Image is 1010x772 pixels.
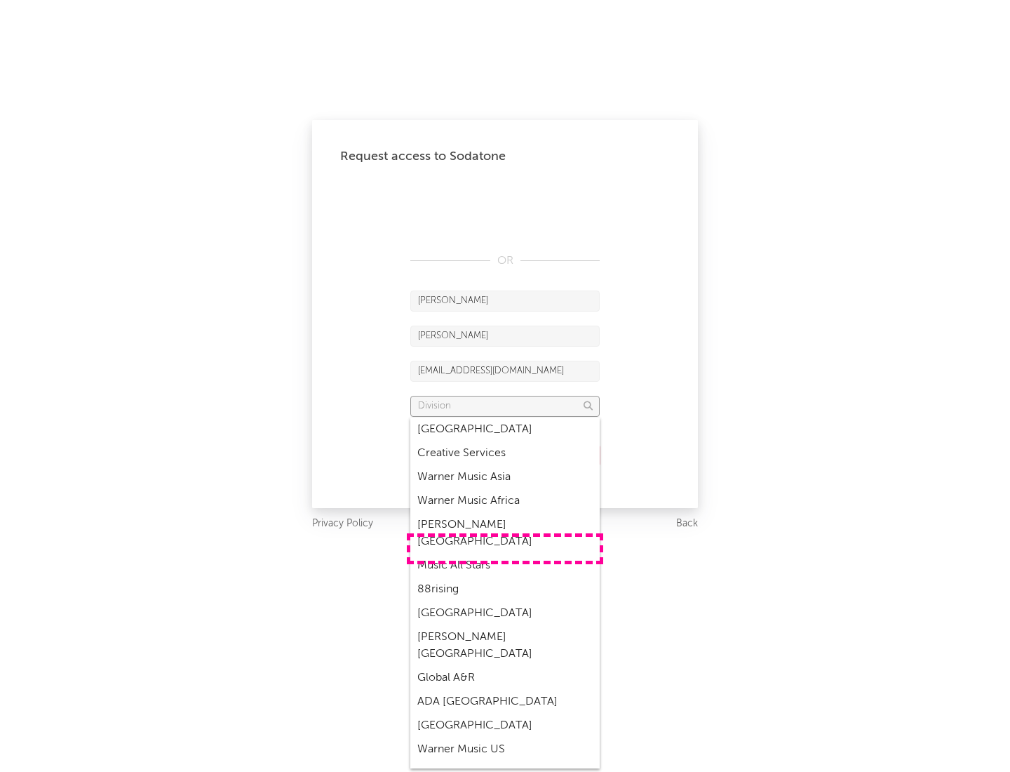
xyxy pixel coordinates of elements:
[676,515,698,533] a: Back
[410,714,600,738] div: [GEOGRAPHIC_DATA]
[410,690,600,714] div: ADA [GEOGRAPHIC_DATA]
[410,601,600,625] div: [GEOGRAPHIC_DATA]
[410,666,600,690] div: Global A&R
[410,489,600,513] div: Warner Music Africa
[410,361,600,382] input: Email
[410,418,600,441] div: [GEOGRAPHIC_DATA]
[410,396,600,417] input: Division
[340,148,670,165] div: Request access to Sodatone
[410,578,600,601] div: 88rising
[410,513,600,554] div: [PERSON_NAME] [GEOGRAPHIC_DATA]
[410,554,600,578] div: Music All Stars
[410,253,600,269] div: OR
[410,291,600,312] input: First Name
[410,326,600,347] input: Last Name
[410,625,600,666] div: [PERSON_NAME] [GEOGRAPHIC_DATA]
[312,515,373,533] a: Privacy Policy
[410,465,600,489] div: Warner Music Asia
[410,441,600,465] div: Creative Services
[410,738,600,761] div: Warner Music US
